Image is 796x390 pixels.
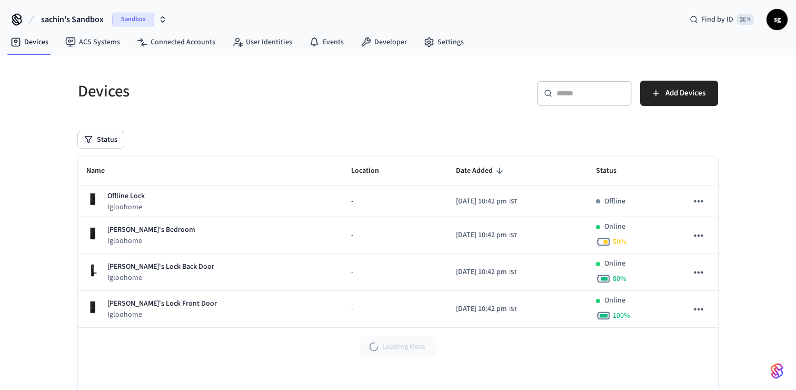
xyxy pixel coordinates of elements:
p: Igloohome [107,202,145,212]
div: Asia/Calcutta [456,304,517,315]
span: 80 % [613,274,626,284]
img: SeamLogoGradient.69752ec5.svg [771,363,783,379]
button: Status [78,131,124,148]
p: Igloohome [107,309,217,320]
span: Name [86,163,118,179]
span: 50 % [613,237,626,247]
span: IST [509,305,517,314]
p: Online [604,221,625,232]
button: sg [767,9,788,30]
a: Events [301,33,352,52]
a: User Identities [224,33,301,52]
span: - [351,196,353,207]
a: Devices [2,33,57,52]
p: [PERSON_NAME]'s Lock Front Door [107,298,217,309]
span: [DATE] 10:42 pm [456,304,507,315]
span: sachin's Sandbox [41,13,104,26]
span: Location [351,163,393,179]
a: Connected Accounts [128,33,224,52]
img: igloohome_mortise_2 [86,264,99,277]
p: Offline [604,196,625,207]
span: [DATE] 10:42 pm [456,267,507,278]
table: sticky table [78,157,718,328]
div: Find by ID⌘ K [681,10,762,29]
p: Online [604,258,625,269]
span: Add Devices [665,86,705,100]
p: Online [604,295,625,306]
a: Developer [352,33,415,52]
div: Asia/Calcutta [456,267,517,278]
span: IST [509,197,517,207]
p: [PERSON_NAME]'s Lock Back Door [107,261,214,272]
span: Status [596,163,630,179]
div: Asia/Calcutta [456,196,517,207]
p: Igloohome [107,236,195,246]
span: - [351,304,353,315]
span: 100 % [613,310,630,321]
span: Find by ID [701,14,733,25]
img: igloohome_deadbolt_2s [86,193,99,206]
span: Date Added [456,163,506,179]
span: [DATE] 10:42 pm [456,196,507,207]
span: [DATE] 10:42 pm [456,230,507,241]
a: Settings [415,33,472,52]
span: sg [768,10,787,29]
span: IST [509,231,517,240]
div: Asia/Calcutta [456,230,517,241]
a: ACS Systems [57,33,128,52]
span: - [351,230,353,241]
img: igloohome_deadbolt_2s [86,301,99,314]
span: - [351,267,353,278]
p: Igloohome [107,272,214,283]
span: Sandbox [112,13,154,26]
span: ⌘ K [737,14,754,25]
span: IST [509,268,517,277]
p: [PERSON_NAME]'s Bedroom [107,225,195,236]
img: igloohome_deadbolt_2e [86,227,99,240]
button: Add Devices [640,81,718,106]
p: Offline Lock [107,191,145,202]
h5: Devices [78,81,392,102]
